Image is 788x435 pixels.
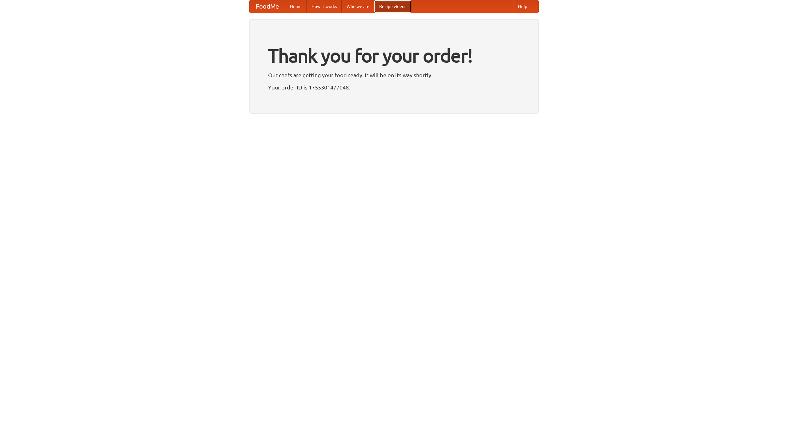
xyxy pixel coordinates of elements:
a: How it works [307,0,342,13]
a: Recipe videos [374,0,411,13]
a: Home [285,0,307,13]
a: Who we are [342,0,374,13]
a: FoodMe [250,0,285,13]
h1: Thank you for your order! [268,41,520,70]
a: Help [513,0,532,13]
p: Your order ID is 1755301477048. [268,83,520,92]
p: Our chefs are getting your food ready. It will be on its way shortly. [268,70,520,80]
